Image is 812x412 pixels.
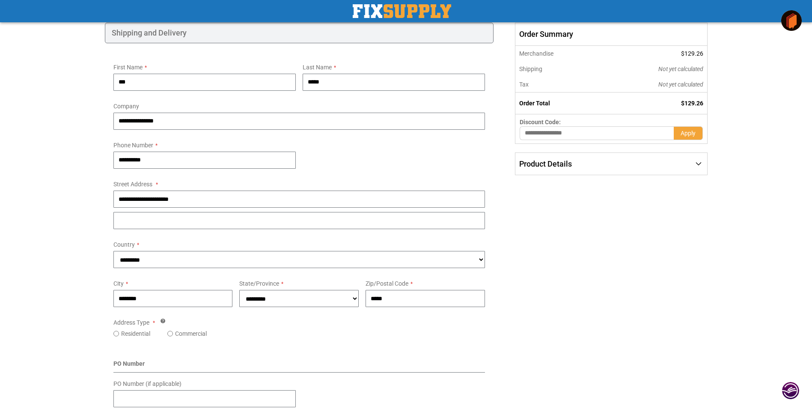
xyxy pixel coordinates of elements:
[681,50,703,57] span: $129.26
[113,241,135,248] span: Country
[681,130,696,137] span: Apply
[520,119,561,125] span: Discount Code:
[113,319,149,326] span: Address Type
[105,23,494,43] div: Shipping and Delivery
[353,4,451,18] a: store logo
[681,100,703,107] span: $129.26
[121,329,150,338] label: Residential
[366,280,408,287] span: Zip/Postal Code
[113,64,143,71] span: First Name
[515,23,707,46] span: Order Summary
[113,380,181,387] span: PO Number (if applicable)
[113,103,139,110] span: Company
[515,46,601,61] th: Merchandise
[353,4,451,18] img: Fix Industrial Supply
[113,359,485,373] div: PO Number
[674,126,703,140] button: Apply
[519,159,572,168] span: Product Details
[658,81,703,88] span: Not yet calculated
[175,329,207,338] label: Commercial
[113,181,152,188] span: Street Address
[658,66,703,72] span: Not yet calculated
[113,280,124,287] span: City
[239,280,279,287] span: State/Province
[303,64,332,71] span: Last Name
[519,66,542,72] span: Shipping
[113,142,153,149] span: Phone Number
[519,100,550,107] strong: Order Total
[515,77,601,93] th: Tax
